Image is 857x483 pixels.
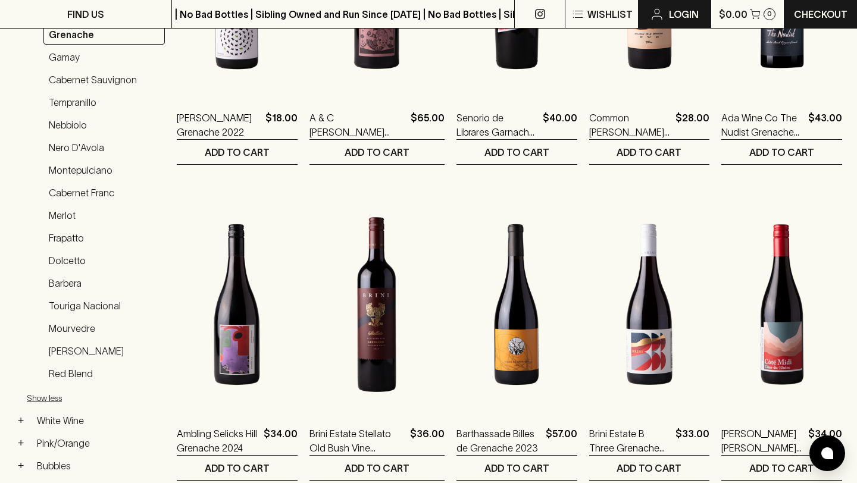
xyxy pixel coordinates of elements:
a: Brini Estate B Three Grenache 2023 [589,426,671,455]
a: Dolcetto [43,250,165,271]
a: Tempranillo [43,92,165,112]
a: [PERSON_NAME] [PERSON_NAME] Midi Cotes du Rhone 2023 [721,426,803,455]
p: Checkout [794,7,847,21]
a: Ada Wine Co The Nudist Grenache 2024 [721,111,803,139]
a: White Wine [32,410,165,431]
a: Frapatto [43,228,165,248]
button: ADD TO CART [721,456,842,480]
p: $28.00 [675,111,709,139]
a: Cabernet Sauvignon [43,70,165,90]
button: ADD TO CART [456,140,577,164]
p: Wishlist [587,7,633,21]
button: ADD TO CART [589,140,710,164]
p: $0.00 [719,7,747,21]
p: ADD TO CART [345,461,409,475]
a: A & C [PERSON_NAME] [GEOGRAPHIC_DATA] [GEOGRAPHIC_DATA] 2024 [309,111,406,139]
a: Red Blend [43,363,165,384]
img: Brini Estate Stellato Old Bush Vine Grenach Grenache 2021 [309,200,445,409]
p: ADD TO CART [205,461,270,475]
p: 0 [767,11,772,17]
p: $18.00 [265,111,298,139]
p: ADD TO CART [484,461,549,475]
a: Cabernet Franc [43,183,165,203]
p: $57.00 [546,426,577,455]
img: Barthassade Billes de Grenache 2023 [456,200,577,409]
a: Touriga Nacional [43,296,165,316]
a: Mourvedre [43,318,165,338]
p: Login [669,7,699,21]
p: $33.00 [675,426,709,455]
a: Brini Estate Stellato Old Bush Vine Grenach Grenache 2021 [309,426,405,455]
p: ADD TO CART [617,145,681,159]
a: Senorio de Librares Garnacha 2024 [456,111,538,139]
p: $65.00 [411,111,445,139]
a: Bubbles [32,456,165,476]
button: ADD TO CART [456,456,577,480]
img: Bruno Lafon Cote Midi Cotes du Rhone 2023 [721,200,842,409]
img: bubble-icon [821,447,833,459]
button: ADD TO CART [177,140,298,164]
a: [PERSON_NAME] Grenache 2022 [177,111,261,139]
a: Nebbiolo [43,115,165,135]
button: ADD TO CART [309,456,445,480]
p: ADD TO CART [205,145,270,159]
p: FIND US [67,7,104,21]
p: ADD TO CART [484,145,549,159]
button: + [15,437,27,449]
a: Ambling Selicks Hill Grenache 2024 [177,426,259,455]
p: $40.00 [543,111,577,139]
img: Brini Estate B Three Grenache 2023 [589,200,710,409]
button: + [15,415,27,426]
p: ADD TO CART [749,461,814,475]
a: Barbera [43,273,165,293]
img: Ambling Selicks Hill Grenache 2024 [177,200,298,409]
button: ADD TO CART [589,456,710,480]
p: $36.00 [410,426,445,455]
p: $34.00 [808,426,842,455]
p: $34.00 [264,426,298,455]
button: ADD TO CART [309,140,445,164]
a: Common [PERSON_NAME] 2023 [589,111,671,139]
p: $43.00 [808,111,842,139]
a: Pink/Orange [32,433,165,453]
p: ADD TO CART [345,145,409,159]
a: Merlot [43,205,165,225]
p: ADD TO CART [617,461,681,475]
a: Barthassade Billes de Grenache 2023 [456,426,541,455]
a: Nero d'Avola [43,137,165,158]
button: Show less [27,386,183,410]
button: + [15,460,27,472]
a: Grenache [43,24,165,45]
p: ADD TO CART [749,145,814,159]
a: [PERSON_NAME] [43,341,165,361]
button: ADD TO CART [177,456,298,480]
a: Gamay [43,47,165,67]
a: Montepulciano [43,160,165,180]
button: ADD TO CART [721,140,842,164]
